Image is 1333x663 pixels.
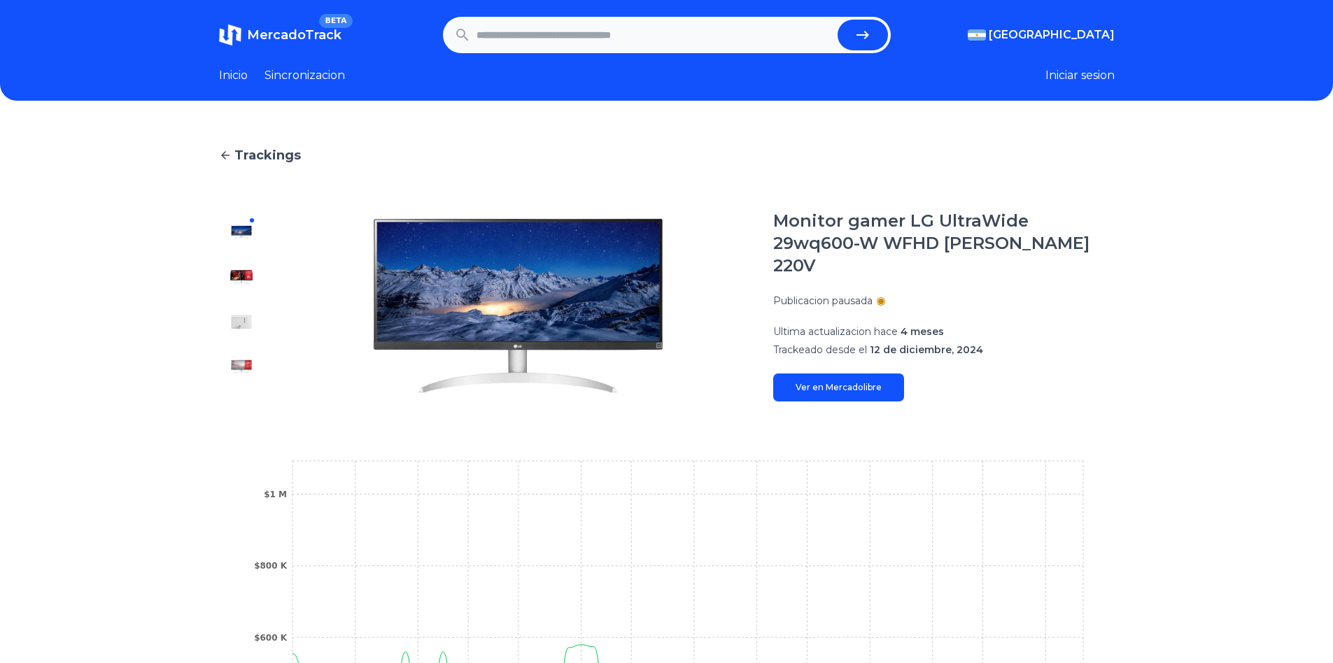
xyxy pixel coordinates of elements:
[773,373,904,401] a: Ver en Mercadolibre
[773,325,898,338] span: Ultima actualizacion hace
[230,311,253,333] img: Monitor gamer LG UltraWide 29wq600-W WFHD blanco 220V
[901,325,944,338] span: 4 meses
[254,561,288,571] tspan: $800 K
[230,266,253,288] img: Monitor gamer LG UltraWide 29wq600-W WFHD blanco 220V
[773,343,867,356] span: Trackeado desde el
[219,145,1115,165] a: Trackings
[773,294,873,308] p: Publicacion pausada
[230,221,253,243] img: Monitor gamer LG UltraWide 29wq600-W WFHD blanco 220V
[265,67,345,84] a: Sincronizacion
[247,27,341,43] span: MercadoTrack
[968,27,1115,43] button: [GEOGRAPHIC_DATA]
[292,210,745,401] img: Monitor gamer LG UltraWide 29wq600-W WFHD blanco 220V
[773,210,1115,277] h1: Monitor gamer LG UltraWide 29wq600-W WFHD [PERSON_NAME] 220V
[264,490,287,499] tspan: $1 M
[319,14,352,28] span: BETA
[968,29,986,41] img: Argentina
[234,145,301,165] span: Trackings
[1045,67,1115,84] button: Iniciar sesion
[989,27,1115,43] span: [GEOGRAPHIC_DATA]
[219,24,341,46] a: MercadoTrackBETA
[219,67,248,84] a: Inicio
[230,355,253,378] img: Monitor gamer LG UltraWide 29wq600-W WFHD blanco 220V
[870,343,983,356] span: 12 de diciembre, 2024
[219,24,241,46] img: MercadoTrack
[254,633,288,643] tspan: $600 K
